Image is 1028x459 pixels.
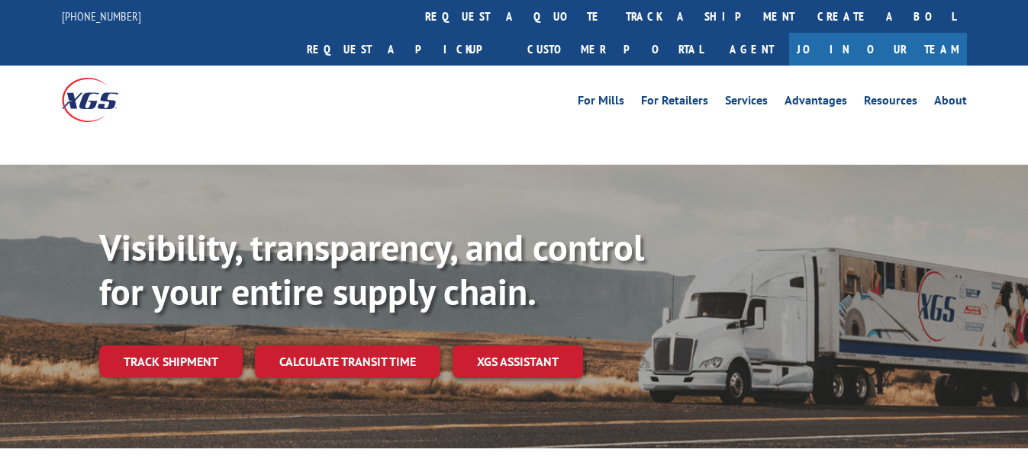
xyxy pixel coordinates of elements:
a: For Mills [578,95,624,111]
a: Track shipment [99,345,243,377]
a: Agent [714,33,789,66]
a: XGS ASSISTANT [453,345,583,378]
a: Services [725,95,768,111]
a: Resources [864,95,917,111]
a: Request a pickup [295,33,516,66]
a: Calculate transit time [255,345,440,378]
a: For Retailers [641,95,708,111]
a: Join Our Team [789,33,967,66]
b: Visibility, transparency, and control for your entire supply chain. [99,223,644,315]
a: [PHONE_NUMBER] [62,8,141,24]
a: Customer Portal [516,33,714,66]
a: Advantages [785,95,847,111]
a: About [934,95,967,111]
